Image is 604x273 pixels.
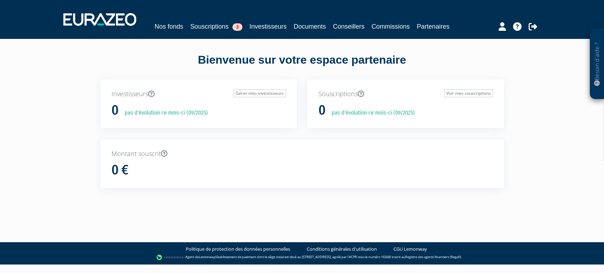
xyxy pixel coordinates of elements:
[156,254,184,261] img: logo-lemonway.png
[111,149,493,158] p: Montant souscrit
[307,246,377,252] a: Conditions générales d'utilisation
[7,254,597,261] div: - Agent de (établissement de paiement dont le siège social est situé au [STREET_ADDRESS], agréé p...
[120,109,208,117] p: pas d'évolution ce mois-ci (09/2025)
[333,22,364,31] a: Conseillers
[155,22,183,31] a: Nos fonds
[186,246,290,252] a: Politique de protection des données personnelles
[294,22,326,31] a: Documents
[327,109,415,117] p: pas d'évolution ce mois-ci (09/2025)
[190,22,242,31] a: Souscriptions3
[95,52,509,80] div: Bienvenue sur votre espace partenaire
[417,22,449,31] a: Partenaires
[318,103,326,118] h1: 0
[111,163,128,178] h1: 0 €
[111,89,286,99] p: Investisseurs
[63,13,136,26] img: 1732889491-logotype_eurazeo_blanc_rvb.png
[593,32,601,96] p: Besoin d'aide ?
[405,255,461,259] a: Registre des agents financiers (Regafi)
[234,89,286,97] a: Gérer mes investisseurs
[318,89,493,99] p: Souscriptions
[372,22,410,31] a: Commissions
[393,246,427,252] a: CGU Lemonway
[199,255,215,259] a: Lemonway
[444,89,493,97] a: Voir mes souscriptions
[232,23,242,31] span: 3
[111,103,119,118] h1: 0
[249,22,287,31] a: Investisseurs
